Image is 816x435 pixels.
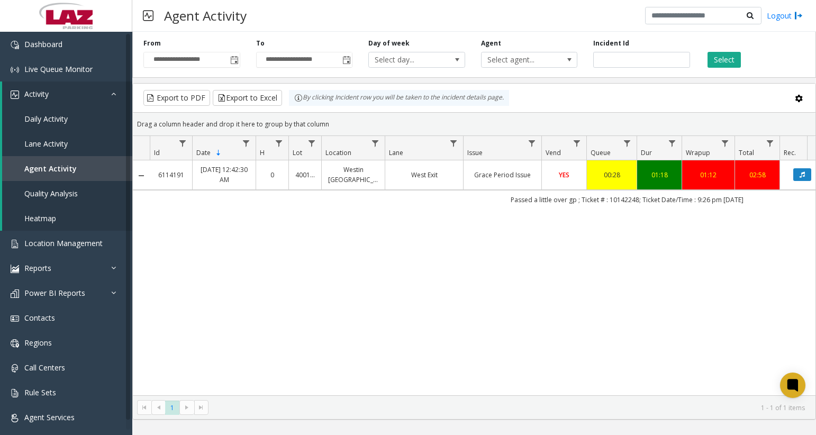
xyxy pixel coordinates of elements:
span: H [260,148,265,157]
button: Export to PDF [143,90,210,106]
label: Agent [481,39,501,48]
a: Queue Filter Menu [620,136,634,150]
a: Lot Filter Menu [305,136,319,150]
span: Id [154,148,160,157]
span: Agent Services [24,412,75,422]
span: Select day... [369,52,445,67]
span: Location Management [24,238,103,248]
kendo-pager-info: 1 - 1 of 1 items [215,403,805,412]
span: Contacts [24,313,55,323]
img: 'icon' [11,389,19,397]
img: 'icon' [11,364,19,373]
a: H Filter Menu [272,136,286,150]
a: Date Filter Menu [239,136,253,150]
button: Select [708,52,741,68]
label: To [256,39,265,48]
a: Lane Filter Menu [447,136,461,150]
label: Incident Id [593,39,629,48]
a: 400167 [295,170,315,180]
img: 'icon' [11,265,19,273]
img: 'icon' [11,414,19,422]
a: 00:28 [593,170,630,180]
img: 'icon' [11,314,19,323]
span: Live Queue Monitor [24,64,93,74]
span: Call Centers [24,362,65,373]
img: pageIcon [143,3,153,29]
span: Total [739,148,754,157]
span: Toggle popup [228,52,240,67]
a: Grace Period Issue [470,170,535,180]
a: Lane Activity [2,131,132,156]
span: Heatmap [24,213,56,223]
img: logout [794,10,803,21]
a: YES [548,170,580,180]
a: [DATE] 12:42:30 AM [199,165,249,185]
a: Vend Filter Menu [570,136,584,150]
a: Logout [767,10,803,21]
a: Westin [GEOGRAPHIC_DATA] [328,165,378,185]
a: 01:12 [688,170,728,180]
span: Rec. [784,148,796,157]
a: Collapse Details [133,171,150,180]
img: 'icon' [11,289,19,298]
span: Date [196,148,211,157]
span: Select agent... [482,52,558,67]
span: Sortable [214,149,223,157]
span: Issue [467,148,483,157]
span: Dur [641,148,652,157]
span: Activity [24,89,49,99]
span: Lane Activity [24,139,68,149]
span: Power BI Reports [24,288,85,298]
a: Id Filter Menu [176,136,190,150]
a: Wrapup Filter Menu [718,136,732,150]
span: Rule Sets [24,387,56,397]
div: By clicking Incident row you will be taken to the incident details page. [289,90,509,106]
span: Queue [591,148,611,157]
span: YES [559,170,569,179]
span: Page 1 [165,401,179,415]
a: Daily Activity [2,106,132,131]
span: Agent Activity [24,164,77,174]
div: Data table [133,136,815,395]
button: Export to Excel [213,90,282,106]
span: Quality Analysis [24,188,78,198]
span: Toggle popup [340,52,352,67]
img: 'icon' [11,66,19,74]
span: Vend [546,148,561,157]
label: From [143,39,161,48]
a: Agent Activity [2,156,132,181]
a: 01:18 [643,170,675,180]
img: 'icon' [11,90,19,99]
span: Lane [389,148,403,157]
a: Heatmap [2,206,132,231]
span: Lot [293,148,302,157]
span: Wrapup [686,148,710,157]
a: 6114191 [156,170,186,180]
a: Total Filter Menu [763,136,777,150]
img: 'icon' [11,41,19,49]
h3: Agent Activity [159,3,252,29]
a: Activity [2,81,132,106]
a: Location Filter Menu [368,136,383,150]
a: Dur Filter Menu [665,136,679,150]
span: Reports [24,263,51,273]
img: infoIcon.svg [294,94,303,102]
img: 'icon' [11,240,19,248]
a: West Exit [392,170,457,180]
span: Dashboard [24,39,62,49]
a: 02:58 [741,170,773,180]
span: Regions [24,338,52,348]
a: 0 [262,170,282,180]
span: Location [325,148,351,157]
span: Daily Activity [24,114,68,124]
a: Issue Filter Menu [525,136,539,150]
label: Day of week [368,39,410,48]
a: Quality Analysis [2,181,132,206]
div: Drag a column header and drop it here to group by that column [133,115,815,133]
img: 'icon' [11,339,19,348]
